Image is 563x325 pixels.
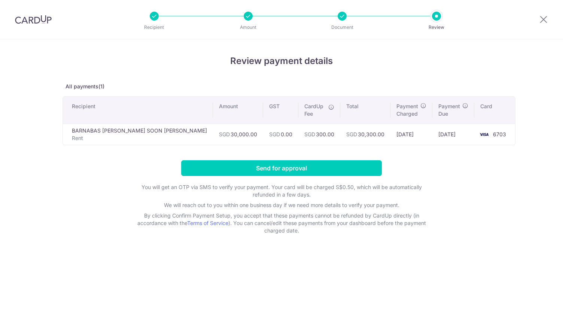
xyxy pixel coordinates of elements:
th: Amount [213,97,263,124]
p: Rent [72,134,207,142]
iframe: Opens a widget where you can find more information [515,303,556,321]
img: <span class="translation_missing" title="translation missing: en.account_steps.new_confirm_form.b... [477,130,492,139]
a: Terms of Service [187,220,228,226]
th: Recipient [63,97,213,124]
td: 30,300.00 [340,124,390,145]
img: CardUp [15,15,52,24]
th: GST [263,97,298,124]
span: SGD [304,131,315,137]
th: Total [340,97,390,124]
p: Recipient [127,24,182,31]
p: You will get an OTP via SMS to verify your payment. Your card will be charged S$0.50, which will ... [132,183,431,198]
span: Payment Charged [396,103,418,118]
input: Send for approval [181,160,382,176]
h4: Review payment details [63,54,500,68]
td: 300.00 [298,124,340,145]
span: Payment Due [438,103,460,118]
span: SGD [346,131,357,137]
td: BARNABAS [PERSON_NAME] SOON [PERSON_NAME] [63,124,213,145]
td: 30,000.00 [213,124,263,145]
p: Review [409,24,464,31]
td: [DATE] [432,124,474,145]
td: [DATE] [390,124,432,145]
p: Amount [220,24,276,31]
th: Card [474,97,515,124]
span: 6703 [493,131,506,137]
p: Document [314,24,370,31]
span: SGD [269,131,280,137]
p: By clicking Confirm Payment Setup, you accept that these payments cannot be refunded by CardUp di... [132,212,431,234]
span: CardUp Fee [304,103,325,118]
span: SGD [219,131,230,137]
p: All payments(1) [63,83,500,90]
p: We will reach out to you within one business day if we need more details to verify your payment. [132,201,431,209]
td: 0.00 [263,124,298,145]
